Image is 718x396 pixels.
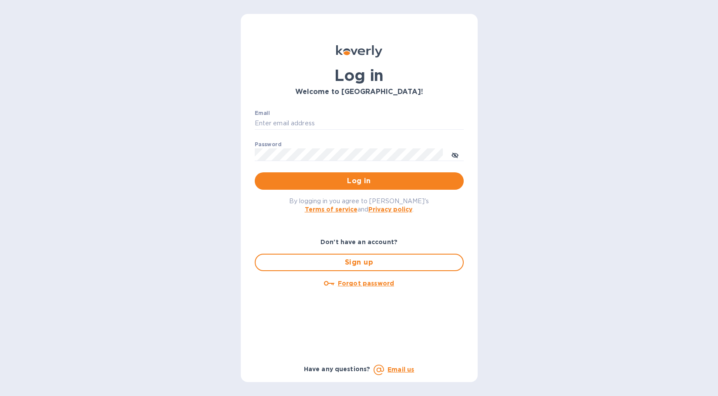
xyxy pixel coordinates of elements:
[263,257,456,268] span: Sign up
[262,176,457,186] span: Log in
[336,45,382,57] img: Koverly
[320,238,398,245] b: Don't have an account?
[305,206,357,213] a: Terms of service
[255,88,464,96] h3: Welcome to [GEOGRAPHIC_DATA]!
[255,254,464,271] button: Sign up
[255,172,464,190] button: Log in
[304,366,371,373] b: Have any questions?
[289,198,429,213] span: By logging in you agree to [PERSON_NAME]'s and .
[338,280,394,287] u: Forgot password
[388,366,414,373] a: Email us
[255,66,464,84] h1: Log in
[446,146,464,163] button: toggle password visibility
[255,111,270,116] label: Email
[255,117,464,130] input: Enter email address
[255,142,281,147] label: Password
[368,206,412,213] a: Privacy policy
